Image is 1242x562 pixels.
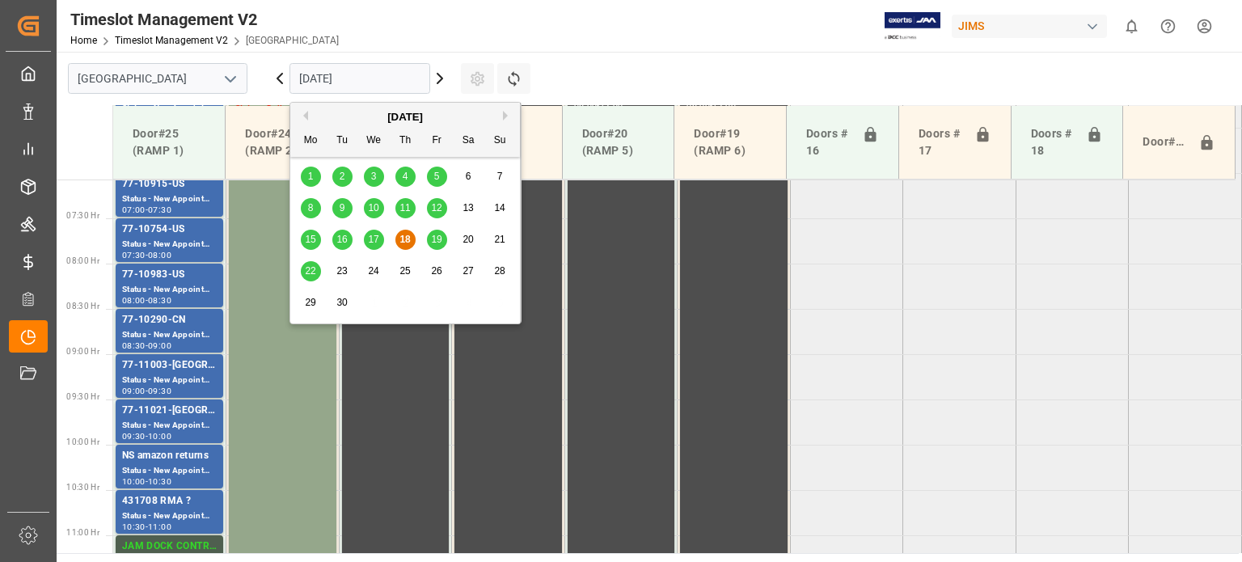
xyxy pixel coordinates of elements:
div: Choose Thursday, September 18th, 2025 [395,230,416,250]
div: Tu [332,131,353,151]
div: 77-10290-CN [122,312,217,328]
span: 13 [463,202,473,213]
div: - [146,251,148,259]
div: Door#24 (RAMP 2) [239,119,324,166]
div: Choose Thursday, September 4th, 2025 [395,167,416,187]
div: - [146,523,148,530]
div: Choose Monday, September 1st, 2025 [301,167,321,187]
span: 6 [466,171,471,182]
div: - [146,297,148,304]
span: 9 [340,202,345,213]
div: 11:00 [148,523,171,530]
div: 77-11021-[GEOGRAPHIC_DATA] [122,403,217,419]
a: Home [70,35,97,46]
div: Choose Sunday, September 21st, 2025 [490,230,510,250]
button: open menu [218,66,242,91]
div: Doors # 18 [1024,119,1080,166]
div: 77-10983-US [122,267,217,283]
div: 07:00 [122,206,146,213]
span: 07:30 Hr [66,211,99,220]
div: Choose Thursday, September 11th, 2025 [395,198,416,218]
div: Timeslot Management V2 [70,7,339,32]
div: 10:00 [122,478,146,485]
div: Choose Monday, September 8th, 2025 [301,198,321,218]
button: Help Center [1150,8,1186,44]
div: - [146,206,148,213]
span: 15 [305,234,315,245]
div: Choose Friday, September 12th, 2025 [427,198,447,218]
span: 21 [494,234,505,245]
div: Choose Tuesday, September 2nd, 2025 [332,167,353,187]
span: 09:30 Hr [66,392,99,401]
span: 22 [305,265,315,277]
div: Choose Wednesday, September 3rd, 2025 [364,167,384,187]
div: We [364,131,384,151]
div: 08:00 [148,251,171,259]
div: Status - New Appointment [122,283,217,297]
div: Status - New Appointment [122,238,217,251]
span: 2 [340,171,345,182]
div: Choose Sunday, September 28th, 2025 [490,261,510,281]
div: Su [490,131,510,151]
span: 5 [434,171,440,182]
span: 23 [336,265,347,277]
div: Status - New Appointment [122,328,217,342]
div: Choose Saturday, September 13th, 2025 [458,198,479,218]
div: Choose Saturday, September 27th, 2025 [458,261,479,281]
div: Choose Tuesday, September 16th, 2025 [332,230,353,250]
div: Mo [301,131,321,151]
div: Choose Friday, September 26th, 2025 [427,261,447,281]
div: Door#23 [1136,127,1192,158]
div: Door#25 (RAMP 1) [126,119,212,166]
div: - [146,478,148,485]
span: 08:30 Hr [66,302,99,311]
div: JAM DOCK CONTROL [122,539,217,555]
div: Doors # 16 [800,119,855,166]
span: 11 [399,202,410,213]
span: 30 [336,297,347,308]
div: 09:30 [122,433,146,440]
div: Fr [427,131,447,151]
span: 27 [463,265,473,277]
div: 07:30 [148,206,171,213]
div: 08:00 [122,297,146,304]
div: 08:30 [148,297,171,304]
div: Status - New Appointment [122,192,217,206]
div: 09:30 [148,387,171,395]
div: Choose Monday, September 22nd, 2025 [301,261,321,281]
div: Choose Tuesday, September 30th, 2025 [332,293,353,313]
div: 77-10754-US [122,222,217,238]
span: 28 [494,265,505,277]
img: Exertis%20JAM%20-%20Email%20Logo.jpg_1722504956.jpg [885,12,940,40]
div: Status - New Appointment [122,509,217,523]
div: [DATE] [290,109,520,125]
div: Choose Friday, September 19th, 2025 [427,230,447,250]
span: 3 [371,171,377,182]
div: Choose Sunday, September 14th, 2025 [490,198,510,218]
button: Next Month [503,111,513,120]
div: 09:00 [148,342,171,349]
div: 09:00 [122,387,146,395]
span: 19 [431,234,441,245]
div: 77-10915-US [122,176,217,192]
div: Door#19 (RAMP 6) [687,119,773,166]
div: Choose Saturday, September 6th, 2025 [458,167,479,187]
span: 08:00 Hr [66,256,99,265]
div: 10:00 [148,433,171,440]
div: 07:30 [122,251,146,259]
div: Th [395,131,416,151]
span: 16 [336,234,347,245]
div: Choose Wednesday, September 10th, 2025 [364,198,384,218]
div: JIMS [952,15,1107,38]
button: JIMS [952,11,1113,41]
div: Choose Wednesday, September 24th, 2025 [364,261,384,281]
div: Sa [458,131,479,151]
div: - [146,387,148,395]
div: NS amazon returns [122,448,217,464]
span: 10:00 Hr [66,437,99,446]
input: DD.MM.YYYY [289,63,430,94]
div: Status - New Appointment [122,419,217,433]
div: Choose Monday, September 29th, 2025 [301,293,321,313]
div: 431708 RMA ? [122,493,217,509]
span: 20 [463,234,473,245]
